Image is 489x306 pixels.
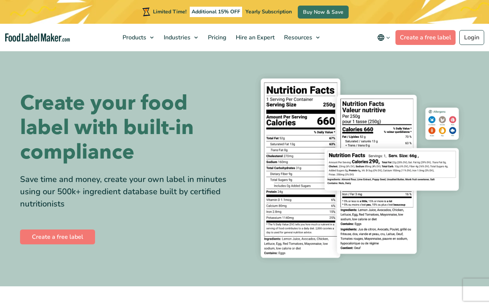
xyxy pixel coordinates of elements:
[159,24,202,51] a: Industries
[282,33,313,42] span: Resources
[153,8,186,15] span: Limited Time!
[280,24,323,51] a: Resources
[20,173,239,210] div: Save time and money, create your own label in minutes using our 500k+ ingredient database built b...
[206,33,227,42] span: Pricing
[118,24,157,51] a: Products
[190,7,242,17] span: Additional 15% OFF
[120,33,147,42] span: Products
[395,30,456,45] a: Create a free label
[162,33,191,42] span: Industries
[234,33,276,42] span: Hire an Expert
[298,6,349,19] a: Buy Now & Save
[20,91,239,165] h1: Create your food label with built-in compliance
[459,30,484,45] a: Login
[203,24,229,51] a: Pricing
[245,8,292,15] span: Yearly Subscription
[231,24,278,51] a: Hire an Expert
[20,229,95,244] a: Create a free label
